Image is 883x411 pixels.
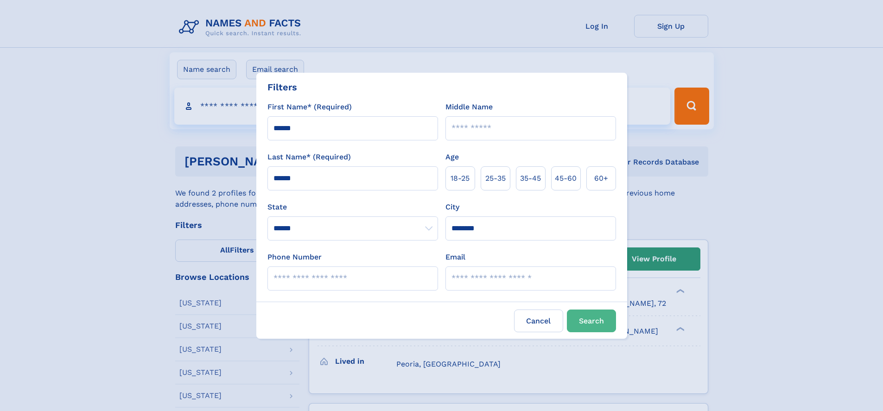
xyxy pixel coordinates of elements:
[485,173,506,184] span: 25‑35
[267,252,322,263] label: Phone Number
[267,101,352,113] label: First Name* (Required)
[445,152,459,163] label: Age
[594,173,608,184] span: 60+
[567,310,616,332] button: Search
[514,310,563,332] label: Cancel
[555,173,577,184] span: 45‑60
[267,202,438,213] label: State
[445,252,465,263] label: Email
[445,101,493,113] label: Middle Name
[451,173,470,184] span: 18‑25
[267,152,351,163] label: Last Name* (Required)
[445,202,459,213] label: City
[520,173,541,184] span: 35‑45
[267,80,297,94] div: Filters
